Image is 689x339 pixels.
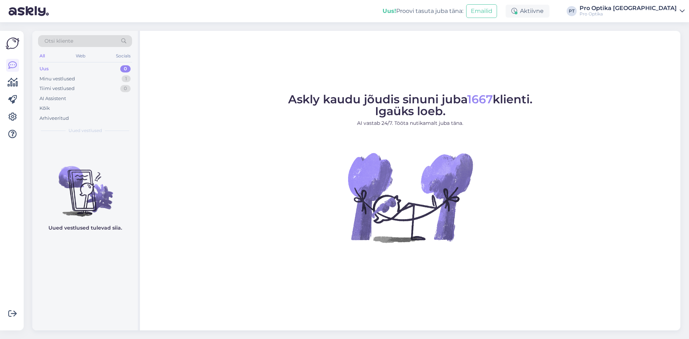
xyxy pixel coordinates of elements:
div: Tiimi vestlused [39,85,75,92]
div: Minu vestlused [39,75,75,83]
div: AI Assistent [39,95,66,102]
span: 1667 [467,92,493,106]
div: 0 [120,65,131,72]
div: All [38,51,46,61]
div: Pro Optika [GEOGRAPHIC_DATA] [580,5,677,11]
div: 1 [122,75,131,83]
span: Otsi kliente [44,37,73,45]
div: 0 [120,85,131,92]
span: Uued vestlused [69,127,102,134]
div: PT [567,6,577,16]
div: Aktiivne [506,5,549,18]
span: Askly kaudu jõudis sinuni juba klienti. Igaüks loeb. [288,92,533,118]
button: Emailid [466,4,497,18]
img: Askly Logo [6,37,19,50]
div: Web [74,51,87,61]
p: AI vastab 24/7. Tööta nutikamalt juba täna. [288,119,533,127]
b: Uus! [383,8,396,14]
div: Arhiveeritud [39,115,69,122]
div: Uus [39,65,49,72]
a: Pro Optika [GEOGRAPHIC_DATA]Pro Optika [580,5,685,17]
div: Socials [114,51,132,61]
div: Pro Optika [580,11,677,17]
img: No Chat active [346,133,475,262]
div: Kõik [39,105,50,112]
div: Proovi tasuta juba täna: [383,7,463,15]
p: Uued vestlused tulevad siia. [48,224,122,232]
img: No chats [32,153,138,218]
